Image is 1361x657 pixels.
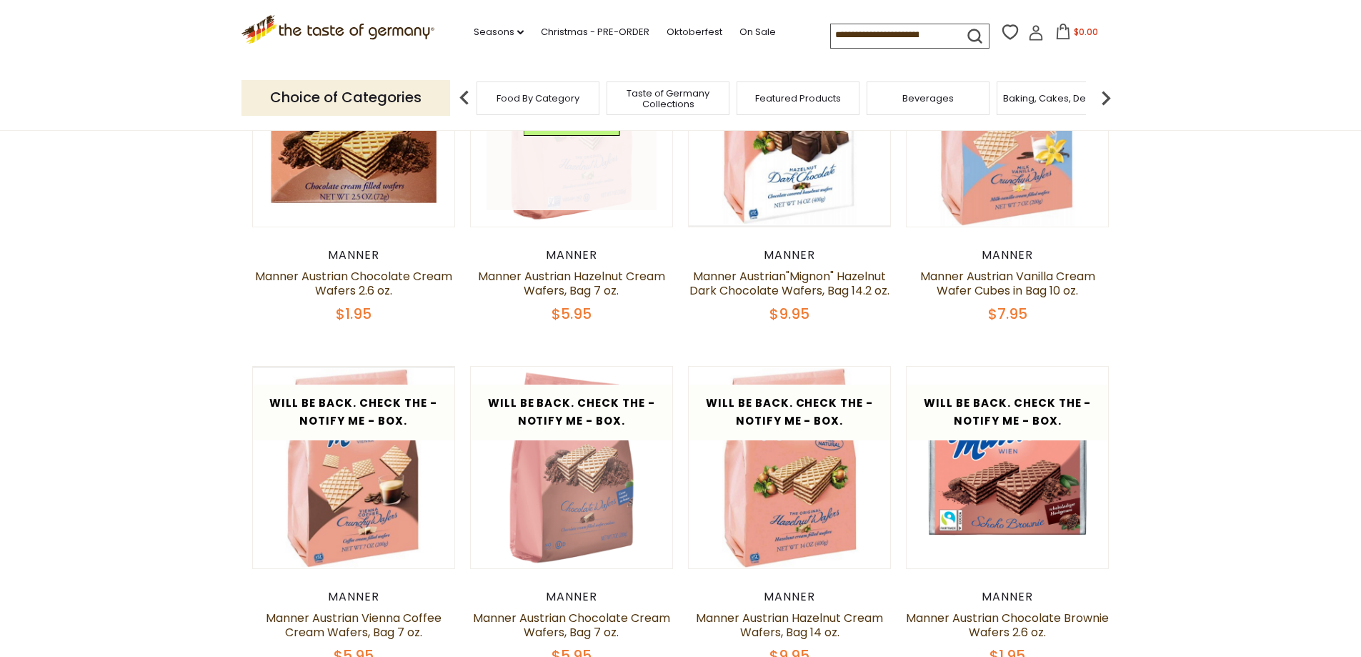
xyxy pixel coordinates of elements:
img: Manner [907,367,1109,569]
a: Manner Austrian Chocolate Brownie Wafers 2.6 oz. [906,610,1109,641]
div: Manner [470,248,674,262]
a: Manner Austrian Hazelnut Cream Wafers, Bag 14 oz. [696,610,883,641]
span: $0.00 [1074,26,1098,38]
img: Manner [253,367,455,569]
a: Baking, Cakes, Desserts [1003,93,1114,104]
div: Manner [688,590,892,604]
a: Oktoberfest [667,24,722,40]
img: previous arrow [450,84,479,112]
a: Manner Austrian Vienna Coffee Cream Wafers, Bag 7 oz. [266,610,442,641]
div: Manner [470,590,674,604]
a: Manner Austrian Vanilla Cream Wafer Cubes in Bag 10 oz. [920,268,1095,299]
a: Featured Products [755,93,841,104]
a: Taste of Germany Collections [611,88,725,109]
a: Seasons [474,24,524,40]
div: Manner [688,248,892,262]
div: Manner [252,248,456,262]
div: Manner [252,590,456,604]
img: next arrow [1092,84,1120,112]
span: $1.95 [336,304,372,324]
span: $7.95 [988,304,1027,324]
button: $0.00 [1047,24,1107,45]
a: Manner Austrian Chocolate Cream Wafers 2.6 oz. [255,268,452,299]
a: On Sale [739,24,776,40]
p: Choice of Categories [241,80,450,115]
span: $9.95 [769,304,809,324]
span: $5.95 [552,304,592,324]
div: Manner [906,248,1110,262]
div: Manner [906,590,1110,604]
img: Manner [689,367,891,569]
a: Food By Category [497,93,579,104]
img: Manner [471,367,673,569]
a: Beverages [902,93,954,104]
a: Manner Austrian"Mignon" Hazelnut Dark Chocolate Wafers, Bag 14.2 oz. [689,268,889,299]
a: Manner Austrian Chocolate Cream Wafers, Bag 7 oz. [473,610,670,641]
a: Manner Austrian Hazelnut Cream Wafers, Bag 7 oz. [478,268,665,299]
a: Christmas - PRE-ORDER [541,24,649,40]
